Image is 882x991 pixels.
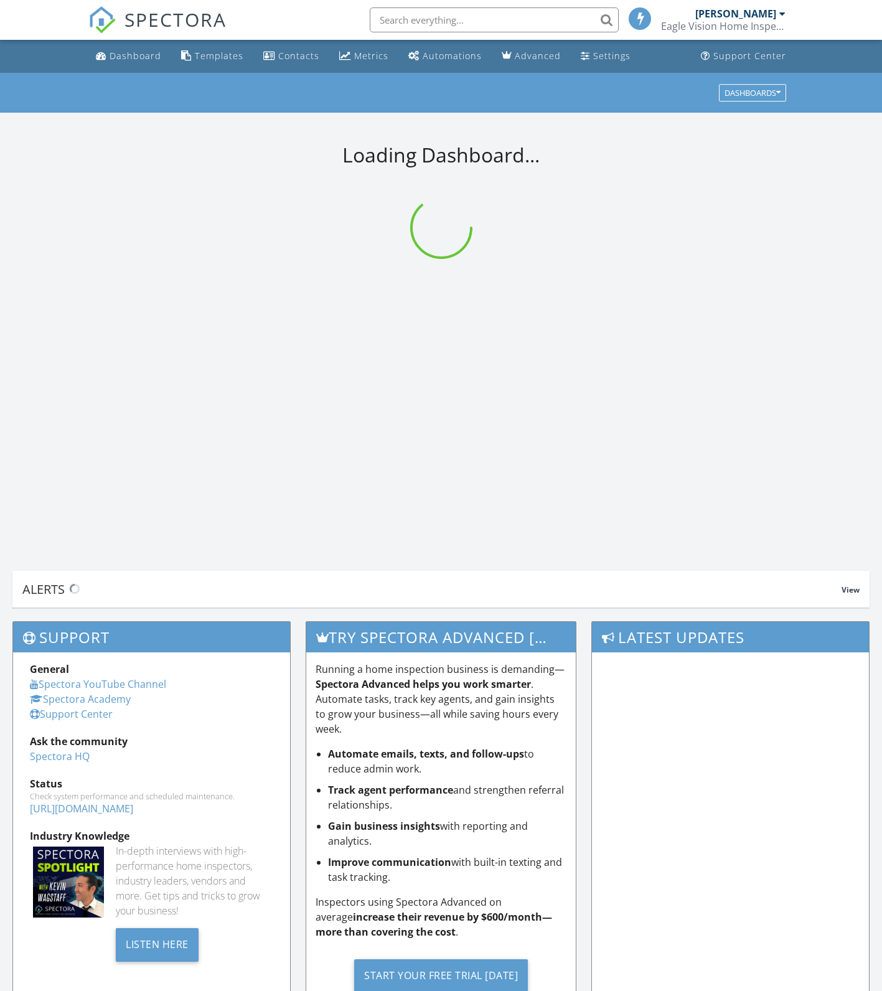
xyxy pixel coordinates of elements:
[30,829,273,843] div: Industry Knowledge
[403,45,487,68] a: Automations (Basic)
[328,819,566,848] li: with reporting and analytics.
[30,707,113,721] a: Support Center
[354,50,388,62] div: Metrics
[30,776,273,791] div: Status
[91,45,166,68] a: Dashboard
[515,50,561,62] div: Advanced
[13,622,290,652] h3: Support
[576,45,636,68] a: Settings
[592,622,869,652] h3: Latest Updates
[195,50,243,62] div: Templates
[110,50,161,62] div: Dashboard
[316,677,531,691] strong: Spectora Advanced helps you work smarter
[116,937,199,951] a: Listen Here
[661,20,786,32] div: Eagle Vision Home Inspection, LLC
[30,802,133,815] a: [URL][DOMAIN_NAME]
[328,746,566,776] li: to reduce admin work.
[423,50,482,62] div: Automations
[316,895,566,939] p: Inspectors using Spectora Advanced on average .
[316,910,552,939] strong: increase their revenue by $600/month—more than covering the cost
[695,7,776,20] div: [PERSON_NAME]
[719,84,786,101] button: Dashboards
[696,45,791,68] a: Support Center
[334,45,393,68] a: Metrics
[116,843,273,918] div: In-depth interviews with high-performance home inspectors, industry leaders, vendors and more. Ge...
[30,677,166,691] a: Spectora YouTube Channel
[278,50,319,62] div: Contacts
[258,45,324,68] a: Contacts
[713,50,786,62] div: Support Center
[316,662,566,736] p: Running a home inspection business is demanding— . Automate tasks, track key agents, and gain ins...
[328,855,566,885] li: with built-in texting and task tracking.
[30,791,273,801] div: Check system performance and scheduled maintenance.
[328,819,440,833] strong: Gain business insights
[306,622,576,652] h3: Try spectora advanced [DATE]
[30,662,69,676] strong: General
[30,749,90,763] a: Spectora HQ
[116,928,199,962] div: Listen Here
[30,692,131,706] a: Spectora Academy
[725,88,781,97] div: Dashboards
[328,855,451,869] strong: Improve communication
[88,17,227,43] a: SPECTORA
[497,45,566,68] a: Advanced
[176,45,248,68] a: Templates
[370,7,619,32] input: Search everything...
[124,6,227,32] span: SPECTORA
[30,734,273,749] div: Ask the community
[328,782,566,812] li: and strengthen referral relationships.
[33,847,104,918] img: Spectoraspolightmain
[22,581,842,598] div: Alerts
[88,6,116,34] img: The Best Home Inspection Software - Spectora
[593,50,631,62] div: Settings
[328,783,453,797] strong: Track agent performance
[328,747,524,761] strong: Automate emails, texts, and follow-ups
[842,585,860,595] span: View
